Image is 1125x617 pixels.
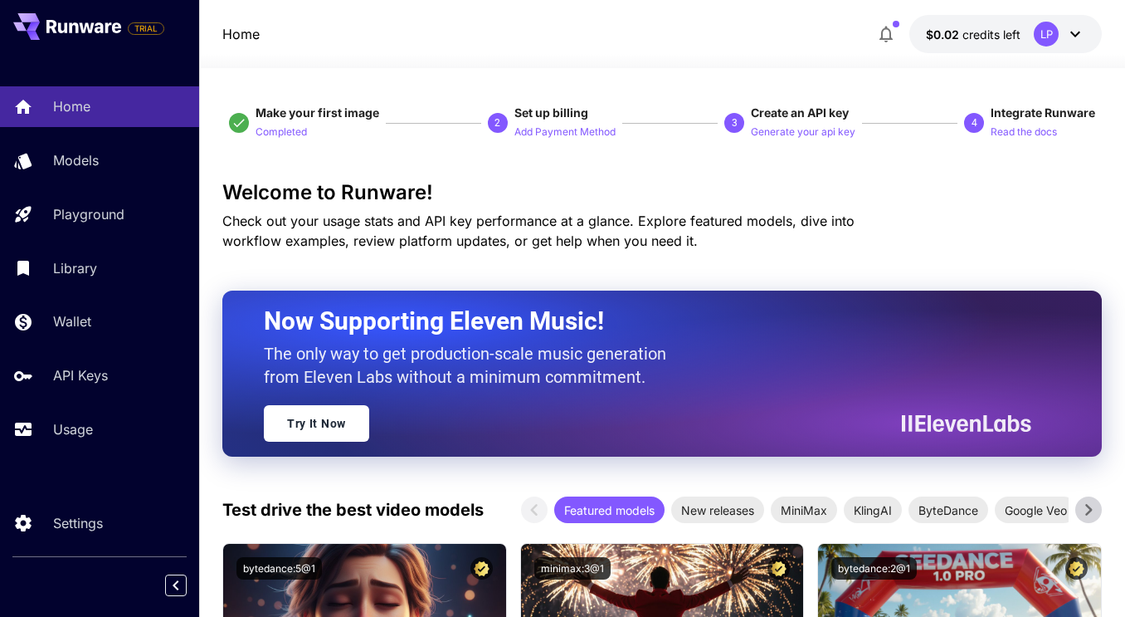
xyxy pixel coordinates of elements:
button: $0.0227LP [909,15,1102,53]
p: Completed [256,125,307,140]
span: Integrate Runware [991,105,1095,120]
button: Generate your api key [751,121,855,141]
div: ByteDance [908,497,988,523]
button: Certified Model – Vetted for best performance and includes a commercial license. [1065,557,1088,580]
span: New releases [671,502,764,519]
div: Featured models [554,497,665,523]
button: Collapse sidebar [165,575,187,596]
button: Certified Model – Vetted for best performance and includes a commercial license. [767,557,790,580]
span: Create an API key [751,105,849,120]
p: Library [53,258,97,278]
span: Check out your usage stats and API key performance at a glance. Explore featured models, dive int... [222,213,855,249]
p: Read the docs [991,125,1057,140]
span: ByteDance [908,502,988,519]
button: Read the docs [991,121,1057,141]
p: Models [53,150,99,170]
button: Add Payment Method [514,121,616,141]
button: bytedance:5@1 [236,557,322,580]
p: 4 [972,115,977,130]
a: Home [222,24,260,44]
button: bytedance:2@1 [831,557,917,580]
span: KlingAI [844,502,902,519]
nav: breadcrumb [222,24,260,44]
div: $0.0227 [926,26,1020,43]
p: Home [53,96,90,116]
p: Generate your api key [751,125,855,140]
span: $0.02 [926,27,962,42]
p: Usage [53,419,93,439]
div: New releases [671,497,764,523]
p: The only way to get production-scale music generation from Eleven Labs without a minimum commitment. [264,342,679,389]
span: credits left [962,27,1020,42]
div: Collapse sidebar [178,570,199,600]
p: API Keys [53,365,108,385]
button: Certified Model – Vetted for best performance and includes a commercial license. [470,557,493,580]
div: KlingAI [844,497,902,523]
span: Add your payment card to enable full platform functionality. [128,18,164,38]
p: 2 [494,115,500,130]
span: Set up billing [514,105,588,120]
span: Featured models [554,502,665,519]
span: MiniMax [771,502,837,519]
button: Completed [256,121,307,141]
h3: Welcome to Runware! [222,181,1102,204]
p: Settings [53,513,103,533]
div: LP [1034,22,1059,47]
p: Wallet [53,311,91,331]
p: Test drive the best video models [222,497,484,522]
p: 3 [732,115,738,130]
p: Playground [53,204,124,224]
span: Google Veo [995,502,1077,519]
button: minimax:3@1 [534,557,611,580]
div: Google Veo [995,497,1077,523]
p: Add Payment Method [514,125,616,140]
span: Make your first image [256,105,379,120]
h2: Now Supporting Eleven Music! [264,306,1019,337]
div: MiniMax [771,497,837,523]
span: TRIAL [129,22,163,35]
a: Try It Now [264,405,369,442]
